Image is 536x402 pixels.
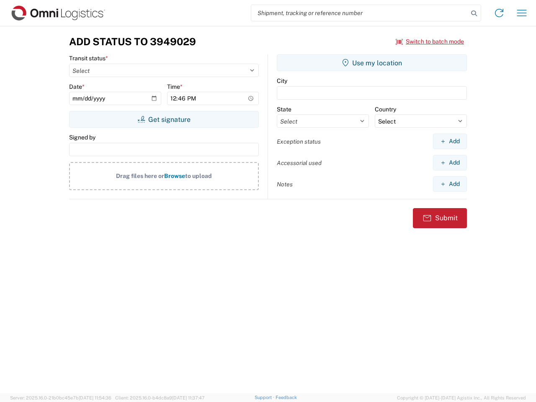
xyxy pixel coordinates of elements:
[397,394,526,402] span: Copyright © [DATE]-[DATE] Agistix Inc., All Rights Reserved
[185,173,212,179] span: to upload
[115,395,205,400] span: Client: 2025.16.0-b4dc8a9
[413,208,467,228] button: Submit
[277,106,291,113] label: State
[116,173,164,179] span: Drag files here or
[69,134,95,141] label: Signed by
[69,111,259,128] button: Get signature
[167,83,183,90] label: Time
[277,77,287,85] label: City
[10,395,111,400] span: Server: 2025.16.0-21b0bc45e7b
[277,180,293,188] label: Notes
[375,106,396,113] label: Country
[69,36,196,48] h3: Add Status to 3949029
[277,138,321,145] label: Exception status
[79,395,111,400] span: [DATE] 11:54:36
[164,173,185,179] span: Browse
[433,155,467,170] button: Add
[276,395,297,400] a: Feedback
[255,395,276,400] a: Support
[277,159,322,167] label: Accessorial used
[69,54,108,62] label: Transit status
[172,395,205,400] span: [DATE] 11:37:47
[69,83,85,90] label: Date
[433,134,467,149] button: Add
[277,54,467,71] button: Use my location
[433,176,467,192] button: Add
[251,5,468,21] input: Shipment, tracking or reference number
[396,35,464,49] button: Switch to batch mode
